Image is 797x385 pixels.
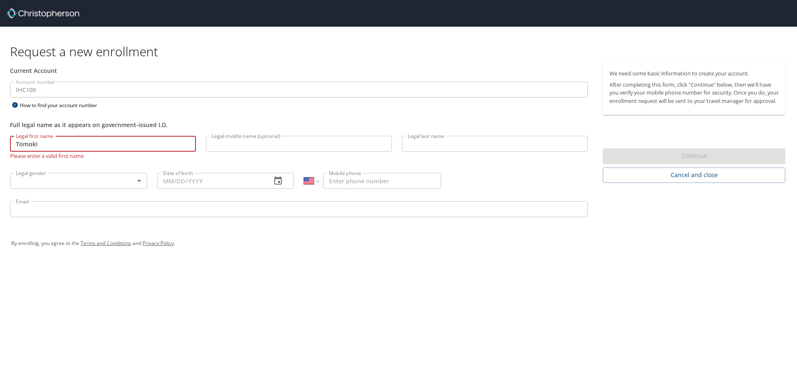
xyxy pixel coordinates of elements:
p: Please enter a valid first name [10,152,196,160]
div: By enrolling, you agree to the and . [11,233,786,254]
p: After completing this form, click "Continue" below, then we'll have you verify your mobile phone ... [609,81,779,105]
h1: Request a new enrollment [10,43,792,60]
a: Privacy Policy [143,240,174,247]
a: Terms and Conditions [80,240,131,247]
div: Full legal name as it appears on government-issued I.D. [10,120,588,129]
input: MM/DD/YYYY [157,173,265,189]
div: How to find your account number [10,100,114,110]
div: ​ [10,173,147,189]
input: Enter phone number [323,173,441,189]
div: Current Account [10,66,588,75]
img: cbt logo [7,8,79,18]
p: We need some basic information to create your account. [609,70,779,77]
button: Cancel and close [603,167,785,183]
span: Cancel and close [609,170,779,180]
